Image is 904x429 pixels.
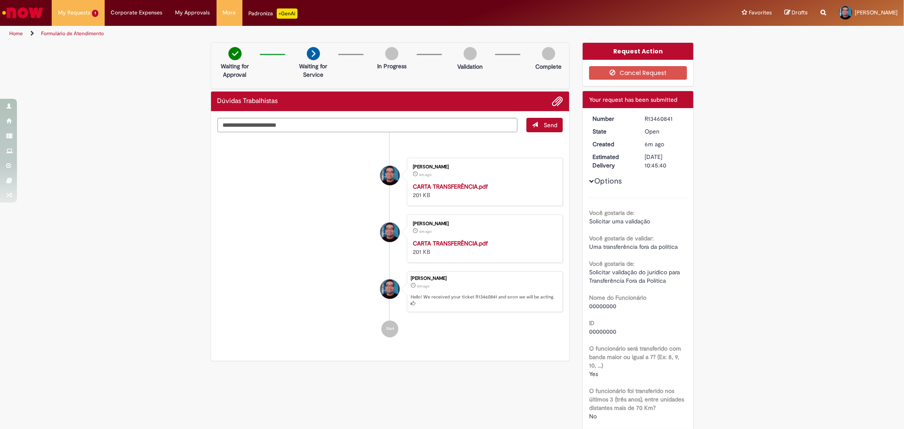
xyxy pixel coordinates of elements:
span: Favorites [749,8,772,17]
dt: Number [586,114,638,123]
a: CARTA TRANSFERÊNCIA.pdf [413,240,488,247]
p: Waiting for Service [293,62,334,79]
div: R13460841 [645,114,684,123]
div: Josué Rodrigues da Silva [380,223,400,242]
li: Josué Rodrigues da Silva [217,271,563,312]
ul: Ticket history [217,132,563,346]
span: 6m ago [419,172,431,177]
textarea: Type your message here... [217,118,518,132]
span: Uma transferência fora da política [589,243,678,251]
time: 01/10/2025 14:45:25 [419,172,431,177]
div: [DATE] 10:45:40 [645,153,684,170]
img: ServiceNow [1,4,45,21]
div: Josué Rodrigues da Silva [380,166,400,185]
button: Add attachments [552,96,563,107]
span: 1 [92,10,98,17]
div: [PERSON_NAME] [413,164,554,170]
span: Solicitar uma validação [589,217,650,225]
div: Padroniza [249,8,298,19]
b: Você gostaria de: [589,209,634,217]
img: img-circle-grey.png [385,47,398,60]
div: 201 KB [413,182,554,199]
p: Complete [535,62,562,71]
span: Yes [589,370,598,378]
span: [PERSON_NAME] [855,9,898,16]
b: ID [589,319,595,327]
button: Send [526,118,563,132]
span: Your request has been submitted [589,96,677,103]
span: My Requests [58,8,90,17]
dt: Created [586,140,638,148]
a: Home [9,30,23,37]
span: 6m ago [645,140,664,148]
b: O funcionário foi transferido nos últimos 3 (três anos), entre unidades distantes mais de 70 Km? [589,387,684,412]
span: Drafts [792,8,808,17]
b: Nome do Funcionário [589,294,646,301]
img: img-circle-grey.png [464,47,477,60]
div: Josué Rodrigues da Silva [380,279,400,299]
dt: State [586,127,638,136]
div: Open [645,127,684,136]
p: Waiting for Approval [214,62,256,79]
span: Corporate Expenses [111,8,163,17]
a: Drafts [784,9,808,17]
b: O funcionário será transferido com banda maior ou igual a 7? (Ex: 8, 9, 10, ...) [589,345,681,369]
b: Você gostaria de: [589,260,634,267]
span: Solicitar validação do jurídico para Transferência Fora da Política [589,268,681,284]
p: Validation [457,62,483,71]
time: 01/10/2025 14:45:29 [417,284,429,289]
span: 6m ago [419,229,431,234]
span: More [223,8,236,17]
div: [PERSON_NAME] [411,276,558,281]
div: Request Action [583,43,693,60]
time: 01/10/2025 14:45:17 [419,229,431,234]
span: No [589,412,597,420]
span: Send [544,121,557,129]
button: Cancel Request [589,66,687,80]
img: check-circle-green.png [228,47,242,60]
dt: Estimated Delivery [586,153,638,170]
ul: Page breadcrumbs [6,26,596,42]
a: CARTA TRANSFERÊNCIA.pdf [413,183,488,190]
div: 01/10/2025 14:45:29 [645,140,684,148]
span: 00000000 [589,328,616,335]
time: 01/10/2025 14:45:29 [645,140,664,148]
b: Você gostaria de validar: [589,234,654,242]
div: 201 KB [413,239,554,256]
a: Formulário de Atendimento [41,30,104,37]
span: 00000000 [589,302,616,310]
p: Hello! We received your ticket R13460841 and soon we will be acting. [411,294,558,307]
p: +GenAi [277,8,298,19]
img: arrow-next.png [307,47,320,60]
span: 6m ago [417,284,429,289]
h2: Dúvidas Trabalhistas Ticket history [217,97,278,105]
span: My Approvals [175,8,210,17]
img: img-circle-grey.png [542,47,555,60]
div: [PERSON_NAME] [413,221,554,226]
p: In Progress [377,62,406,70]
